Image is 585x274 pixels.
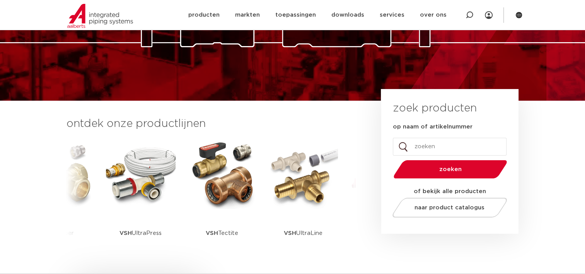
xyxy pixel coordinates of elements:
span: zoeken [413,166,487,172]
h3: ontdek onze productlijnen [67,116,355,132]
a: VSHTectite [187,139,257,257]
a: VSHUltraPress [106,139,176,257]
a: naar product catalogus [390,198,509,217]
span: naar product catalogus [414,205,484,211]
strong: VSH [119,230,132,236]
strong: VSH [206,230,218,236]
button: zoeken [390,159,510,179]
h3: zoek producten [393,101,477,116]
input: zoeken [393,138,507,156]
strong: of bekijk alle producten [414,188,486,194]
label: op naam of artikelnummer [393,123,472,131]
p: UltraPress [119,209,162,257]
p: Tectite [206,209,238,257]
p: UltraLine [284,209,322,257]
a: VSHUltraLine [268,139,338,257]
strong: VSH [284,230,296,236]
